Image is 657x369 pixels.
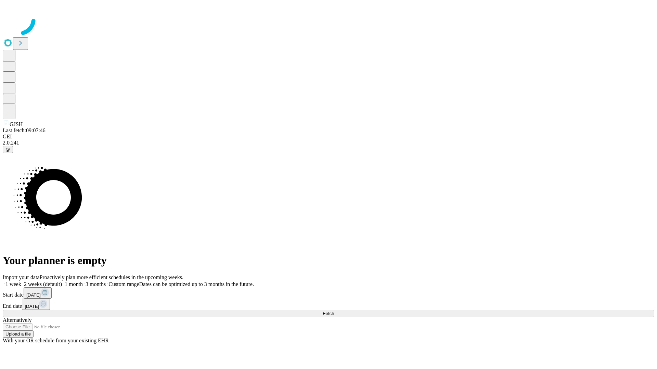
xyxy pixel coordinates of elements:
[25,304,39,309] span: [DATE]
[3,134,654,140] div: GEI
[3,254,654,267] h1: Your planner is empty
[3,140,654,146] div: 2.0.241
[86,281,106,287] span: 3 months
[3,146,13,153] button: @
[108,281,139,287] span: Custom range
[26,292,41,298] span: [DATE]
[3,317,31,323] span: Alternatively
[3,310,654,317] button: Fetch
[22,299,50,310] button: [DATE]
[24,287,52,299] button: [DATE]
[3,338,109,343] span: With your OR schedule from your existing EHR
[3,287,654,299] div: Start date
[40,274,183,280] span: Proactively plan more efficient schedules in the upcoming weeks.
[139,281,254,287] span: Dates can be optimized up to 3 months in the future.
[3,299,654,310] div: End date
[65,281,83,287] span: 1 month
[10,121,23,127] span: GJSH
[3,274,40,280] span: Import your data
[5,281,21,287] span: 1 week
[3,330,34,338] button: Upload a file
[24,281,62,287] span: 2 weeks (default)
[323,311,334,316] span: Fetch
[3,127,46,133] span: Last fetch: 09:07:46
[5,147,10,152] span: @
